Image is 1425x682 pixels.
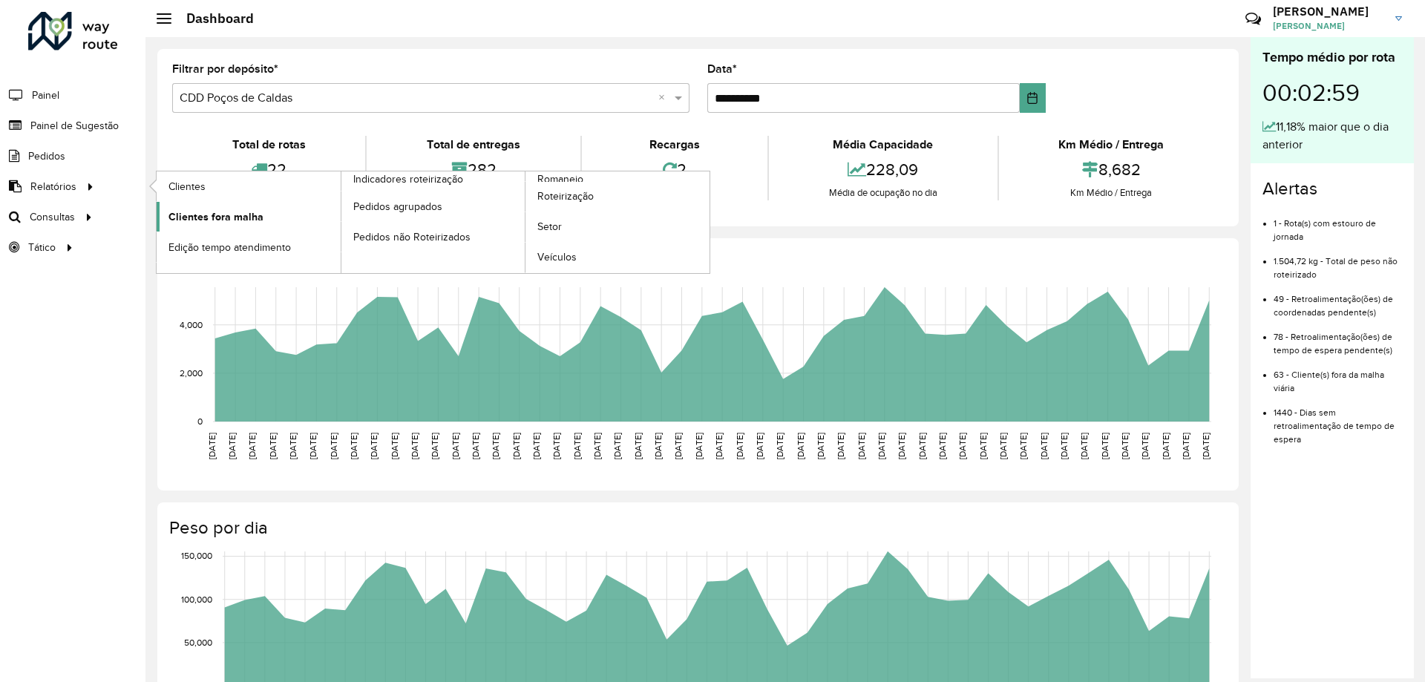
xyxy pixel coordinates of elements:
span: Edição tempo atendimento [168,240,291,255]
text: [DATE] [796,433,805,459]
text: [DATE] [755,433,764,459]
text: [DATE] [288,433,298,459]
li: 49 - Retroalimentação(ões) de coordenadas pendente(s) [1274,281,1402,319]
text: [DATE] [714,433,724,459]
text: [DATE] [572,433,582,459]
text: [DATE] [694,433,704,459]
span: Setor [537,219,562,235]
text: [DATE] [1201,433,1211,459]
span: Tático [28,240,56,255]
div: Km Médio / Entrega [1003,136,1220,154]
text: [DATE] [451,433,460,459]
text: 4,000 [180,320,203,329]
text: [DATE] [978,433,988,459]
a: Romaneio [341,171,710,273]
text: [DATE] [511,433,521,459]
a: Indicadores roteirização [157,171,525,273]
text: [DATE] [369,433,379,459]
text: [DATE] [390,433,399,459]
text: 2,000 [180,368,203,378]
span: Indicadores roteirização [353,171,463,187]
div: Média Capacidade [773,136,993,154]
text: [DATE] [653,433,663,459]
text: [DATE] [1059,433,1069,459]
text: [DATE] [592,433,602,459]
div: Recargas [586,136,764,154]
span: Clientes [168,179,206,194]
div: 2 [586,154,764,186]
a: Pedidos não Roteirizados [341,222,525,252]
span: Romaneio [537,171,583,187]
a: Veículos [525,243,710,272]
a: Edição tempo atendimento [157,232,341,262]
span: Relatórios [30,179,76,194]
div: 282 [370,154,576,186]
text: [DATE] [1100,433,1110,459]
text: [DATE] [207,433,217,459]
text: [DATE] [410,433,419,459]
label: Data [707,60,737,78]
span: Pedidos [28,148,65,164]
span: Veículos [537,249,577,265]
span: Consultas [30,209,75,225]
text: [DATE] [877,433,886,459]
text: [DATE] [430,433,439,459]
a: Clientes fora malha [157,202,341,232]
span: Clear all [658,89,671,107]
text: [DATE] [1079,433,1089,459]
div: Tempo médio por rota [1262,47,1402,68]
text: 100,000 [181,594,212,604]
text: 150,000 [181,551,212,561]
text: [DATE] [1161,433,1170,459]
li: 1440 - Dias sem retroalimentação de tempo de espera [1274,395,1402,446]
a: Clientes [157,171,341,201]
h4: Alertas [1262,178,1402,200]
li: 78 - Retroalimentação(ões) de tempo de espera pendente(s) [1274,319,1402,357]
span: Painel de Sugestão [30,118,119,134]
text: [DATE] [247,433,257,459]
text: [DATE] [1140,433,1150,459]
h2: Dashboard [171,10,254,27]
text: [DATE] [1120,433,1130,459]
h3: [PERSON_NAME] [1273,4,1384,19]
text: [DATE] [836,433,845,459]
a: Contato Rápido [1237,3,1269,35]
span: Pedidos não Roteirizados [353,229,471,245]
div: 228,09 [773,154,993,186]
text: [DATE] [491,433,500,459]
text: 0 [197,416,203,426]
text: [DATE] [957,433,967,459]
text: [DATE] [897,433,906,459]
text: [DATE] [1039,433,1049,459]
text: [DATE] [268,433,278,459]
div: Km Médio / Entrega [1003,186,1220,200]
div: 00:02:59 [1262,68,1402,118]
text: [DATE] [633,433,643,459]
a: Roteirização [525,182,710,212]
text: [DATE] [937,433,947,459]
li: 1 - Rota(s) com estouro de jornada [1274,206,1402,243]
li: 63 - Cliente(s) fora da malha viária [1274,357,1402,395]
text: [DATE] [349,433,358,459]
text: [DATE] [917,433,927,459]
span: [PERSON_NAME] [1273,19,1384,33]
text: [DATE] [471,433,480,459]
span: Pedidos agrupados [353,199,442,214]
a: Pedidos agrupados [341,191,525,221]
text: [DATE] [551,433,561,459]
text: [DATE] [998,433,1008,459]
span: Clientes fora malha [168,209,263,225]
span: Roteirização [537,188,594,204]
text: [DATE] [612,433,622,459]
span: Painel [32,88,59,103]
text: [DATE] [735,433,744,459]
div: 22 [176,154,361,186]
text: [DATE] [856,433,866,459]
button: Choose Date [1020,83,1046,113]
text: [DATE] [308,433,318,459]
text: [DATE] [1018,433,1028,459]
div: Total de entregas [370,136,576,154]
div: 11,18% maior que o dia anterior [1262,118,1402,154]
label: Filtrar por depósito [172,60,278,78]
a: Setor [525,212,710,242]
